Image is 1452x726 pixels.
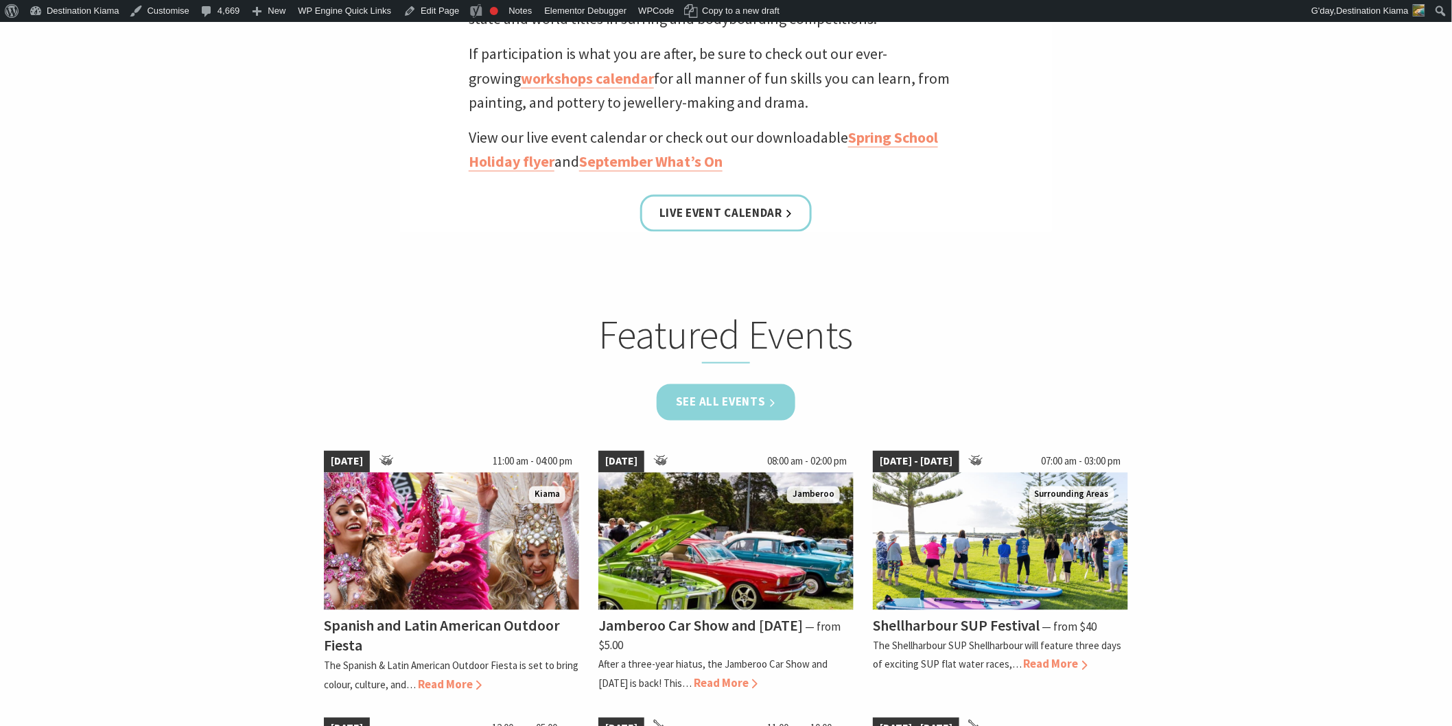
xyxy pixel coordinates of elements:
span: [DATE] [598,451,644,473]
a: Live Event Calendar [640,195,812,231]
span: Kiama [529,487,565,504]
span: Destination Kiama [1337,5,1409,16]
span: ⁠— from $40 [1042,620,1097,635]
span: Surrounding Areas [1029,487,1114,504]
img: Jamberoo Car Show [598,473,854,610]
span: 08:00 am - 02:00 pm [760,451,854,473]
img: Jodie Edwards Welcome to Country [873,473,1128,610]
a: See all Events [657,384,795,421]
h4: Shellharbour SUP Festival [873,616,1040,635]
span: [DATE] - [DATE] [873,451,959,473]
a: [DATE] 08:00 am - 02:00 pm Jamberoo Car Show Jamberoo Jamberoo Car Show and [DATE] ⁠— from $5.00 ... [598,451,854,694]
p: The Shellharbour SUP Shellharbour will feature three days of exciting SUP flat water races,… [873,640,1122,671]
h4: Jamberoo Car Show and [DATE] [598,616,803,635]
h2: Featured Events [457,311,995,364]
span: 11:00 am - 04:00 pm [486,451,579,473]
a: [DATE] 11:00 am - 04:00 pm Dancers in jewelled pink and silver costumes with feathers, holding th... [324,451,579,694]
p: The Spanish & Latin American Outdoor Fiesta is set to bring colour, culture, and… [324,659,578,691]
h4: Spanish and Latin American Outdoor Fiesta [324,616,560,655]
span: Read More [694,676,758,691]
p: If participation is what you are after, be sure to check out our ever-growing for all manner of f... [469,42,983,115]
span: Read More [418,677,482,692]
img: Untitled-design-1-150x150.jpg [1413,4,1425,16]
span: [DATE] [324,451,370,473]
span: 07:00 am - 03:00 pm [1035,451,1128,473]
p: After a three-year hiatus, the Jamberoo Car Show and [DATE] is back! This… [598,658,828,690]
a: [DATE] - [DATE] 07:00 am - 03:00 pm Jodie Edwards Welcome to Country Surrounding Areas Shellharbo... [873,451,1128,694]
div: Focus keyphrase not set [490,7,498,15]
a: workshops calendar [521,69,654,89]
a: September What’s On [579,152,723,172]
img: Dancers in jewelled pink and silver costumes with feathers, holding their hands up while smiling [324,473,579,610]
span: Jamberoo [787,487,840,504]
span: Read More [1024,657,1088,672]
p: View our live event calendar or check out our downloadable and [469,126,983,174]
